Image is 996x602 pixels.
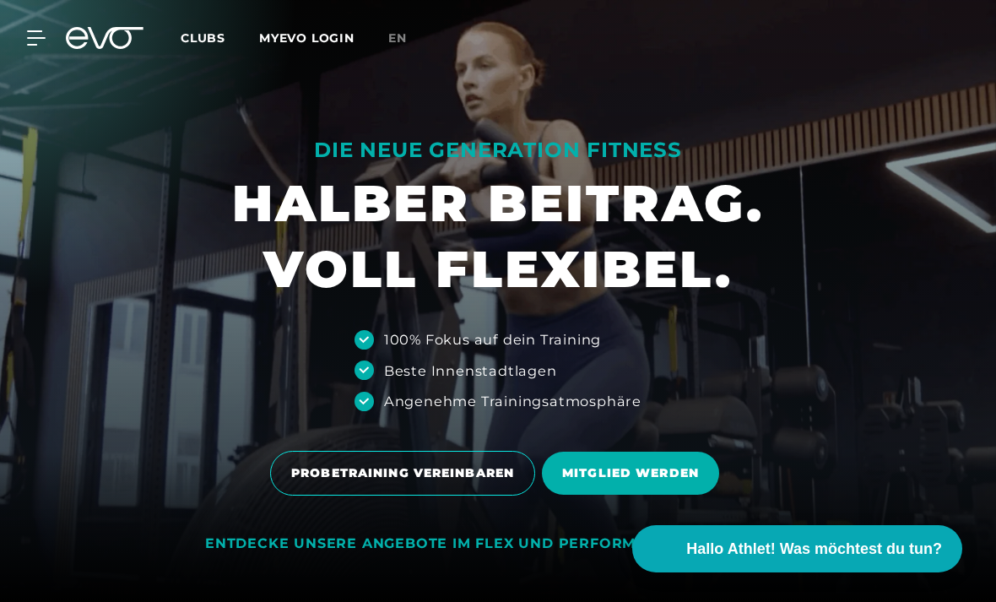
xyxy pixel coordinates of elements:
[542,439,726,507] a: MITGLIED WERDEN
[259,30,355,46] a: MYEVO LOGIN
[232,171,764,302] h1: HALBER BEITRAG. VOLL FLEXIBEL.
[181,30,259,46] a: Clubs
[384,329,601,350] div: 100% Fokus auf dein Training
[686,538,942,561] span: Hallo Athlet! Was möchtest du tun?
[632,525,962,572] button: Hallo Athlet! Was möchtest du tun?
[384,361,557,381] div: Beste Innenstadtlagen
[232,137,764,164] div: DIE NEUE GENERATION FITNESS
[384,391,641,411] div: Angenehme Trainingsatmosphäre
[388,29,427,48] a: en
[388,30,407,46] span: en
[270,438,542,508] a: PROBETRAINING VEREINBAREN
[291,464,514,482] span: PROBETRAINING VEREINBAREN
[205,535,791,553] div: ENTDECKE UNSERE ANGEBOTE IM FLEX UND PERFORMER [PERSON_NAME]
[562,464,699,482] span: MITGLIED WERDEN
[181,30,225,46] span: Clubs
